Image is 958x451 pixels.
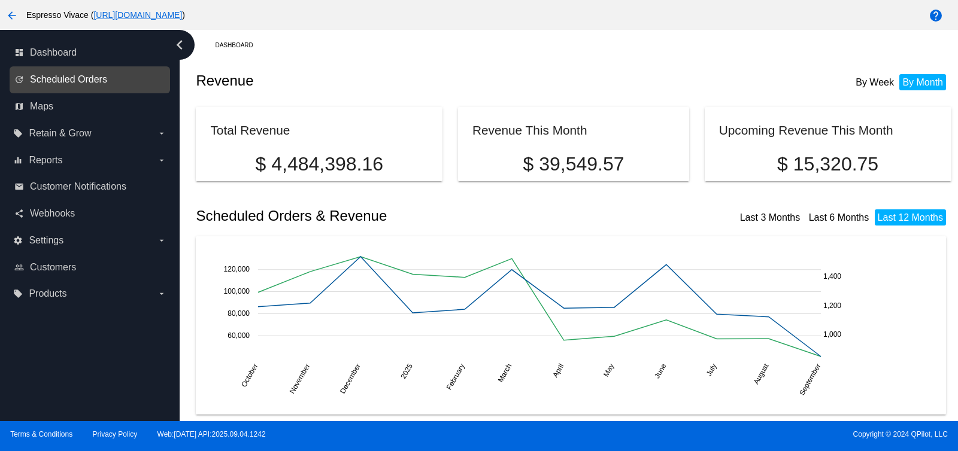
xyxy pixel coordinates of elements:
span: Scheduled Orders [30,74,107,85]
text: November [288,362,312,395]
mat-icon: help [929,8,943,23]
h2: Revenue This Month [472,123,587,137]
a: share Webhooks [14,204,166,223]
span: Retain & Grow [29,128,91,139]
span: Maps [30,101,53,112]
p: $ 15,320.75 [719,153,937,175]
text: 60,000 [228,331,250,340]
span: Copyright © 2024 QPilot, LLC [489,430,948,438]
a: Web:[DATE] API:2025.09.04.1242 [157,430,266,438]
text: 100,000 [224,287,250,295]
span: Customer Notifications [30,181,126,192]
i: arrow_drop_down [157,289,166,298]
a: email Customer Notifications [14,177,166,196]
i: local_offer [13,129,23,138]
span: Customers [30,262,76,273]
i: email [14,182,24,191]
text: 2025 [399,362,415,380]
text: May [602,362,616,378]
h2: Upcoming Revenue This Month [719,123,893,137]
text: 1,200 [823,301,841,310]
span: Espresso Vivace ( ) [26,10,185,20]
text: March [496,362,514,383]
i: update [14,75,24,84]
mat-icon: arrow_back [5,8,19,23]
text: June [653,362,668,380]
span: Reports [29,155,62,166]
span: Products [29,288,66,299]
text: December [338,362,362,395]
text: February [445,362,466,391]
text: 1,000 [823,330,841,339]
text: 120,000 [224,265,250,273]
i: map [14,102,24,111]
h2: Revenue [196,72,574,89]
h2: Scheduled Orders & Revenue [196,208,574,224]
li: By Month [899,74,946,90]
a: Last 3 Months [740,212,801,223]
i: share [14,209,24,218]
text: 80,000 [228,309,250,318]
a: map Maps [14,97,166,116]
text: August [752,362,771,386]
a: [URL][DOMAIN_NAME] [93,10,182,20]
a: Last 6 Months [809,212,869,223]
span: Dashboard [30,47,77,58]
text: October [240,362,260,388]
i: arrow_drop_down [157,129,166,138]
i: chevron_left [170,35,189,54]
span: Webhooks [30,208,75,219]
i: arrow_drop_down [157,236,166,245]
text: 1,400 [823,272,841,281]
i: settings [13,236,23,245]
p: $ 4,484,398.16 [210,153,428,175]
text: April [551,362,566,379]
a: dashboard Dashboard [14,43,166,62]
a: Last 12 Months [878,212,943,223]
i: arrow_drop_down [157,156,166,165]
a: Dashboard [215,36,263,54]
a: Privacy Policy [93,430,138,438]
li: By Week [853,74,897,90]
i: local_offer [13,289,23,298]
h2: Total Revenue [210,123,290,137]
i: dashboard [14,48,24,57]
text: September [798,362,823,397]
text: July [705,362,718,377]
p: $ 39,549.57 [472,153,675,175]
a: Terms & Conditions [10,430,72,438]
a: people_outline Customers [14,258,166,277]
i: people_outline [14,263,24,272]
i: equalizer [13,156,23,165]
a: update Scheduled Orders [14,70,166,89]
span: Settings [29,235,63,246]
